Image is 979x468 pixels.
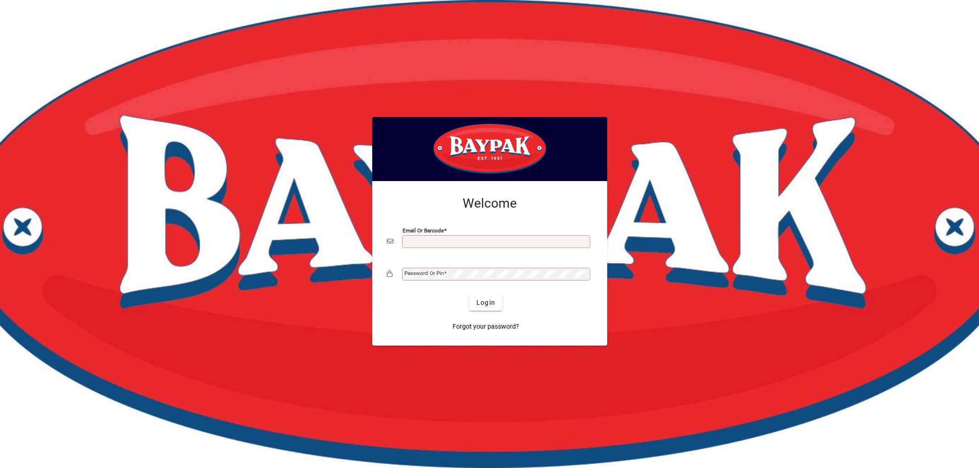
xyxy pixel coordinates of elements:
[449,318,523,335] a: Forgot your password?
[403,227,444,234] mat-label: Email or Barcode
[387,196,593,211] h2: Welcome
[476,298,495,308] span: Login
[453,322,519,331] span: Forgot your password?
[404,270,444,276] mat-label: Password or Pin
[469,294,503,311] button: Login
